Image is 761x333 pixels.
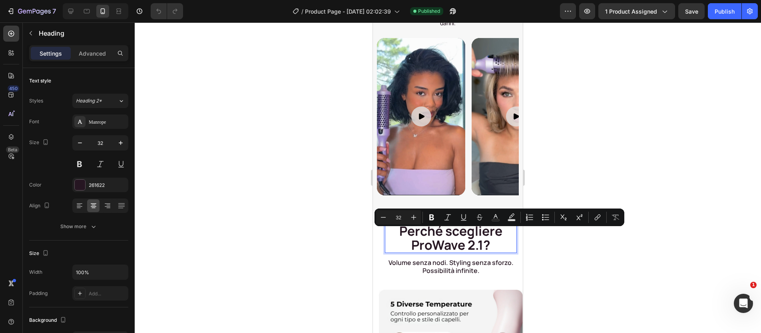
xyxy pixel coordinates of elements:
[13,202,143,230] p: Perché scegliere ProWave 2.1?
[60,223,98,231] div: Show more
[99,16,187,173] img: Alt image
[6,146,19,153] div: Beta
[12,201,144,231] h2: Rich Text Editor. Editing area: main
[301,7,303,16] span: /
[29,97,43,104] div: Styles
[79,49,106,58] p: Advanced
[750,282,757,288] span: 1
[76,97,102,104] span: Heading 2*
[605,7,657,16] span: 1 product assigned
[29,219,128,234] button: Show more
[373,22,523,333] iframe: Design area
[29,118,39,125] div: Font
[89,290,126,297] div: Add...
[29,315,68,326] div: Background
[678,3,705,19] button: Save
[39,28,125,38] p: Heading
[40,49,62,58] p: Settings
[375,209,624,226] div: Editor contextual toolbar
[73,265,128,279] input: Auto
[29,290,48,297] div: Padding
[52,6,56,16] p: 7
[89,118,126,126] div: Manrope
[72,94,128,108] button: Heading 2*
[734,294,753,313] iframe: Intercom live chat
[29,181,42,189] div: Color
[715,7,735,16] div: Publish
[8,85,19,92] div: 450
[29,77,51,84] div: Text style
[29,201,52,211] div: Align
[685,8,698,15] span: Save
[3,3,60,19] button: 7
[151,3,183,19] div: Undo/Redo
[133,84,153,104] button: Play
[29,248,50,259] div: Size
[418,8,440,15] span: Published
[305,7,391,16] span: Product Page - [DATE] 02:02:39
[708,3,741,19] button: Publish
[598,3,675,19] button: 1 product assigned
[89,182,126,189] div: 261622
[29,137,50,148] div: Size
[12,236,144,253] h2: Volume senza nodi. Styling senza sforzo. Possibilità infinite.
[29,269,42,276] div: Width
